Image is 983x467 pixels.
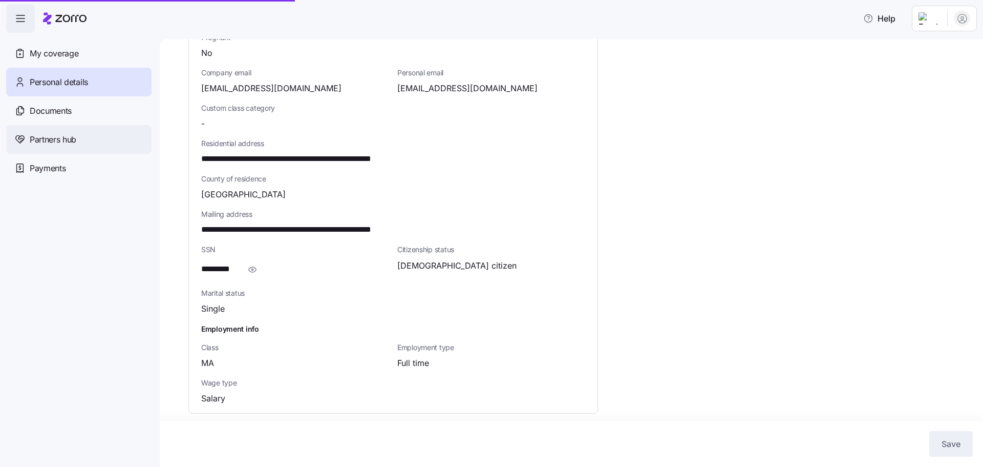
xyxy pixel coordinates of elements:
span: Help [863,12,895,25]
span: Full time [397,357,429,370]
span: [EMAIL_ADDRESS][DOMAIN_NAME] [397,82,538,95]
h1: Employment info [201,323,585,334]
span: Class [201,342,389,353]
span: MA [201,357,214,370]
span: - [201,117,205,130]
a: Payments [6,154,152,182]
span: Mailing address [201,209,585,219]
span: Custom class category [201,103,389,113]
a: Personal details [6,68,152,96]
span: Employment type [397,342,585,353]
a: My coverage [6,39,152,68]
span: Single [201,302,225,315]
span: Personal details [30,76,88,89]
img: Employer logo [918,12,939,25]
button: Save [929,431,973,457]
span: Personal email [397,68,585,78]
span: My coverage [30,47,78,60]
a: Documents [6,96,152,125]
span: Citizenship status [397,245,585,255]
span: No [201,47,212,59]
span: Salary [201,392,225,405]
span: Partners hub [30,133,76,146]
span: Payments [30,162,66,175]
span: [EMAIL_ADDRESS][DOMAIN_NAME] [201,82,341,95]
span: Company email [201,68,389,78]
span: County of residence [201,174,585,184]
a: Partners hub [6,125,152,154]
span: Documents [30,105,72,117]
span: Marital status [201,288,389,298]
span: Save [942,438,960,450]
button: Help [855,8,904,29]
span: [DEMOGRAPHIC_DATA] citizen [397,259,517,272]
span: Residential address [201,138,585,149]
span: SSN [201,245,389,255]
span: [GEOGRAPHIC_DATA] [201,188,286,201]
span: Wage type [201,378,389,388]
